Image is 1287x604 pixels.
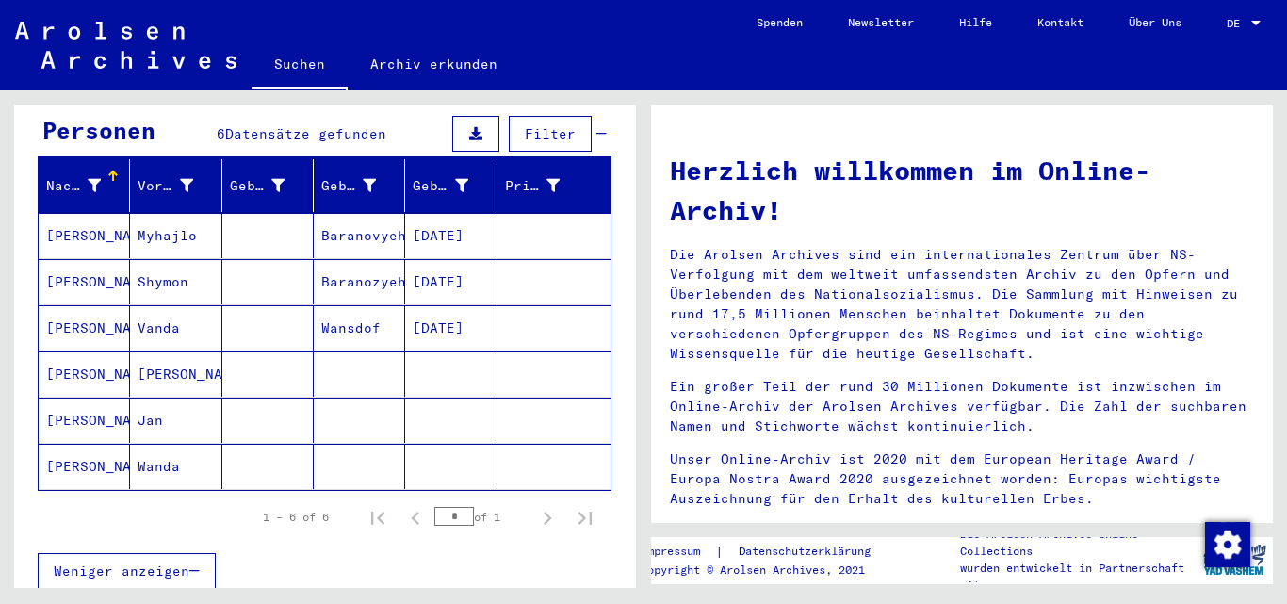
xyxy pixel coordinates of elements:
[39,398,130,443] mat-cell: [PERSON_NAME]
[314,305,405,351] mat-cell: Wansdof
[222,159,314,212] mat-header-cell: Geburtsname
[405,259,497,304] mat-cell: [DATE]
[670,377,1254,436] p: Ein großer Teil der rund 30 Millionen Dokumente ist inzwischen im Online-Archiv der Arolsen Archi...
[15,22,236,69] img: Arolsen_neg.svg
[38,553,216,589] button: Weniger anzeigen
[138,176,192,196] div: Vorname
[724,542,893,562] a: Datenschutzerklärung
[225,125,386,142] span: Datensätze gefunden
[505,171,588,201] div: Prisoner #
[263,509,329,526] div: 1 – 6 of 6
[321,176,376,196] div: Geburt‏
[39,213,130,258] mat-cell: [PERSON_NAME]
[405,159,497,212] mat-header-cell: Geburtsdatum
[960,560,1196,594] p: wurden entwickelt in Partnerschaft mit
[314,259,405,304] mat-cell: Baranozyehi
[529,498,566,536] button: Next page
[217,125,225,142] span: 6
[39,305,130,351] mat-cell: [PERSON_NAME]
[130,213,221,258] mat-cell: Myhajlo
[230,171,313,201] div: Geburtsname
[130,159,221,212] mat-header-cell: Vorname
[42,113,155,147] div: Personen
[1227,17,1247,30] span: DE
[359,498,397,536] button: First page
[314,159,405,212] mat-header-cell: Geburt‏
[413,171,496,201] div: Geburtsdatum
[405,213,497,258] mat-cell: [DATE]
[138,171,220,201] div: Vorname
[130,305,221,351] mat-cell: Vanda
[413,176,467,196] div: Geburtsdatum
[230,176,285,196] div: Geburtsname
[641,542,715,562] a: Impressum
[670,449,1254,509] p: Unser Online-Archiv ist 2020 mit dem European Heritage Award / Europa Nostra Award 2020 ausgezeic...
[46,176,101,196] div: Nachname
[670,245,1254,364] p: Die Arolsen Archives sind ein internationales Zentrum über NS-Verfolgung mit dem weltweit umfasse...
[130,398,221,443] mat-cell: Jan
[39,351,130,397] mat-cell: [PERSON_NAME]
[397,498,434,536] button: Previous page
[321,171,404,201] div: Geburt‏
[505,176,560,196] div: Prisoner #
[434,508,529,526] div: of 1
[497,159,611,212] mat-header-cell: Prisoner #
[39,444,130,489] mat-cell: [PERSON_NAME]
[314,213,405,258] mat-cell: Baranovyehi
[54,563,189,580] span: Weniger anzeigen
[1199,536,1270,583] img: yv_logo.png
[348,41,520,87] a: Archiv erkunden
[525,125,576,142] span: Filter
[509,116,592,152] button: Filter
[1205,522,1250,567] img: Zustimmung ändern
[130,351,221,397] mat-cell: [PERSON_NAME]
[39,159,130,212] mat-header-cell: Nachname
[405,305,497,351] mat-cell: [DATE]
[130,259,221,304] mat-cell: Shymon
[252,41,348,90] a: Suchen
[566,498,604,536] button: Last page
[641,542,893,562] div: |
[960,526,1196,560] p: Die Arolsen Archives Online-Collections
[39,259,130,304] mat-cell: [PERSON_NAME]
[130,444,221,489] mat-cell: Wanda
[641,562,893,579] p: Copyright © Arolsen Archives, 2021
[46,171,129,201] div: Nachname
[670,151,1254,230] h1: Herzlich willkommen im Online-Archiv!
